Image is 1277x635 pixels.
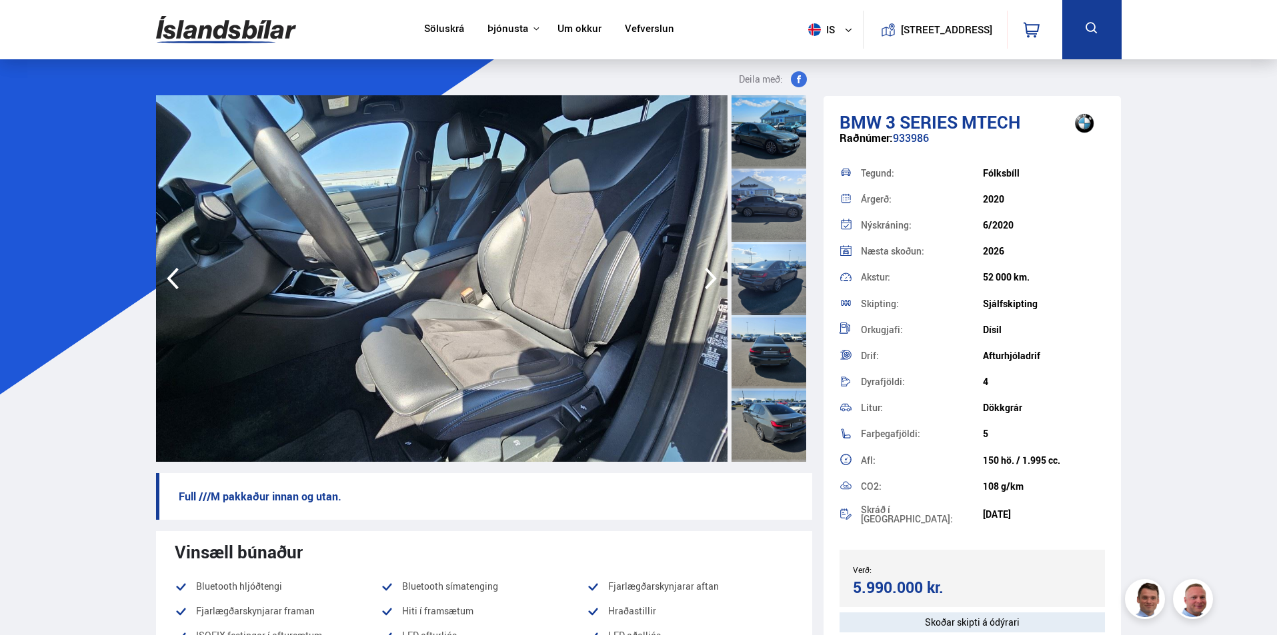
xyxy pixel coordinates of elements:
[625,23,674,37] a: Vefverslun
[739,71,783,87] span: Deila með:
[840,612,1106,632] div: Skoðar skipti á ódýrari
[870,11,1000,49] a: [STREET_ADDRESS]
[983,220,1105,231] div: 6/2020
[840,131,893,145] span: Raðnúmer:
[840,132,1106,158] div: 933986
[861,169,983,178] div: Tegund:
[853,565,972,574] div: Verð:
[803,23,836,36] span: is
[156,473,812,520] p: Full ///M pakkaður innan og utan.
[861,351,983,360] div: Drif:
[557,23,601,37] a: Um okkur
[983,272,1105,283] div: 52 000 km.
[861,221,983,230] div: Nýskráning:
[11,5,51,45] button: Open LiveChat chat widget
[983,428,1105,439] div: 5
[587,578,793,594] li: Fjarlægðarskynjarar aftan
[906,24,988,35] button: [STREET_ADDRESS]
[861,247,983,256] div: Næsta skoðun:
[861,273,983,282] div: Akstur:
[587,603,793,619] li: Hraðastillir
[853,578,968,596] div: 5.990.000 kr.
[175,578,381,594] li: Bluetooth hljóðtengi
[983,299,1105,309] div: Sjálfskipting
[983,168,1105,179] div: Fólksbíll
[175,603,381,619] li: Fjarlægðarskynjarar framan
[381,603,587,619] li: Hiti í framsætum
[424,23,464,37] a: Söluskrá
[156,95,728,462] img: 3283637.jpeg
[983,246,1105,257] div: 2026
[861,403,983,412] div: Litur:
[1127,581,1167,621] img: FbJEzSuNWCJXmdc-.webp
[861,377,983,386] div: Dyrafjöldi:
[861,456,983,465] div: Afl:
[983,455,1105,466] div: 150 hö. / 1.995 cc.
[983,481,1105,492] div: 108 g/km
[983,509,1105,520] div: [DATE]
[983,324,1105,335] div: Dísil
[156,8,296,51] img: G0Ugv5HjCgRt.svg
[983,402,1105,413] div: Dökkgrár
[983,350,1105,361] div: Afturhjóladrif
[861,195,983,204] div: Árgerð:
[861,325,983,334] div: Orkugjafi:
[1058,103,1111,144] img: brand logo
[803,10,863,49] button: is
[734,71,812,87] button: Deila með:
[861,299,983,309] div: Skipting:
[861,429,983,438] div: Farþegafjöldi:
[983,194,1105,205] div: 2020
[175,542,794,562] div: Vinsæll búnaður
[840,110,882,134] span: BMW
[381,578,587,594] li: Bluetooth símatenging
[808,23,821,36] img: svg+xml;base64,PHN2ZyB4bWxucz0iaHR0cDovL3d3dy53My5vcmcvMjAwMC9zdmciIHdpZHRoPSI1MTIiIGhlaWdodD0iNT...
[861,482,983,491] div: CO2:
[861,505,983,524] div: Skráð í [GEOGRAPHIC_DATA]:
[1175,581,1215,621] img: siFngHWaQ9KaOqBr.png
[886,110,1020,134] span: 3 series MTECH
[983,376,1105,387] div: 4
[487,23,528,35] button: Þjónusta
